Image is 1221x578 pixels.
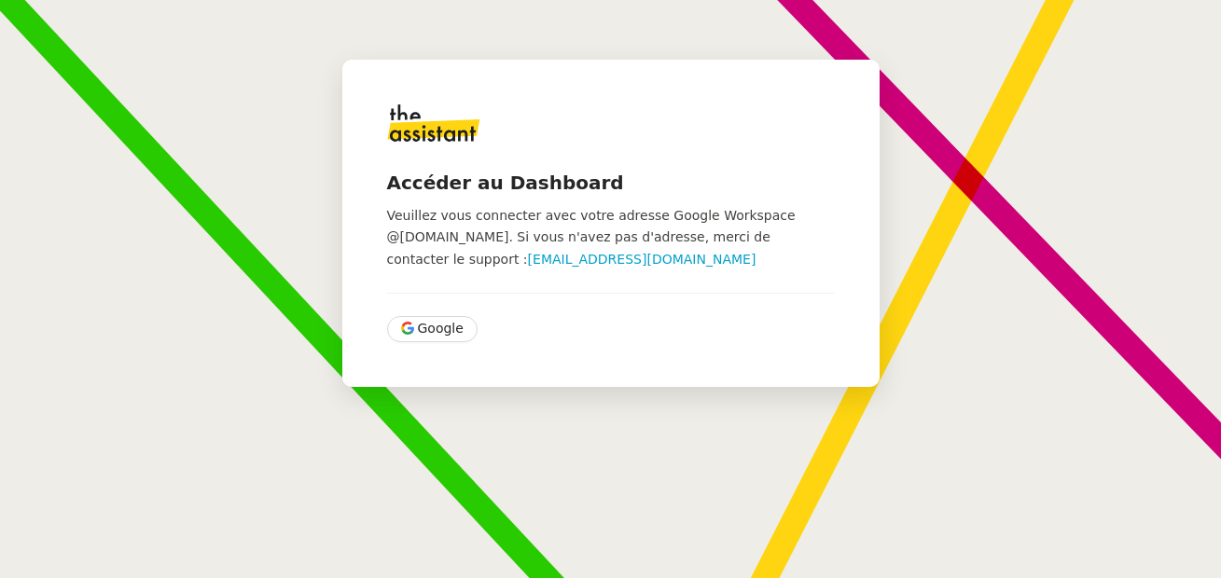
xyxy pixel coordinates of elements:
span: Veuillez vous connecter avec votre adresse Google Workspace @[DOMAIN_NAME]. Si vous n'avez pas d'... [387,208,796,267]
h4: Accéder au Dashboard [387,170,835,196]
span: Google [418,318,464,339]
img: logo [387,104,480,142]
a: [EMAIL_ADDRESS][DOMAIN_NAME] [528,252,756,267]
button: Google [387,316,478,342]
